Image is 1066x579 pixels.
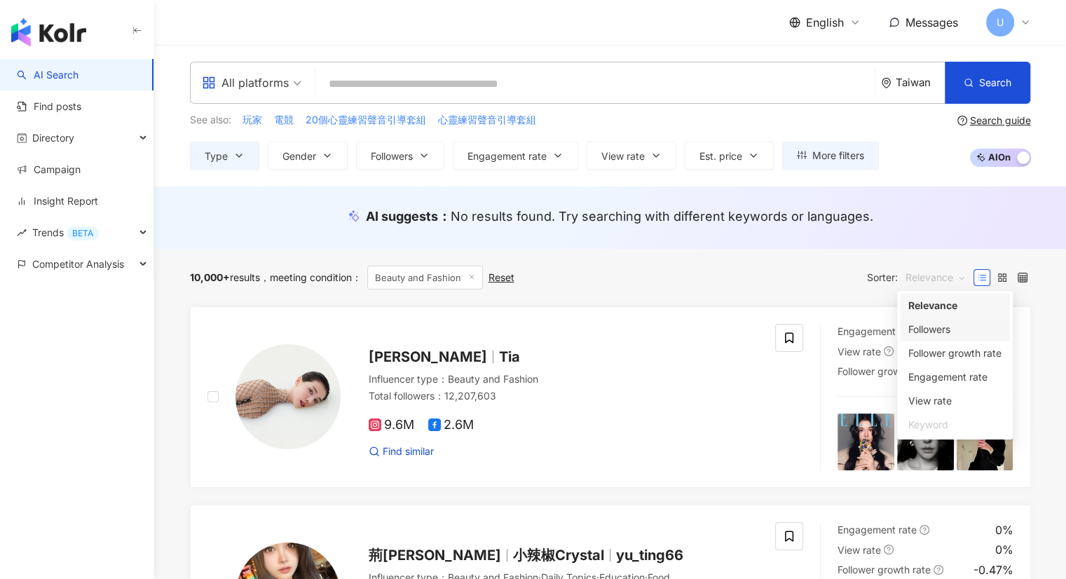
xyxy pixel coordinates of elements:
[838,325,917,337] span: Engagement rate
[945,62,1030,104] button: Search
[908,298,1002,313] div: Relevance
[881,78,891,88] span: environment
[900,365,1010,389] div: Engagement rate
[900,413,1010,437] div: Keyword
[906,15,958,29] span: Messages
[920,525,929,535] span: question-circle
[32,217,99,248] span: Trends
[499,348,520,365] span: Tia
[371,151,413,162] span: Followers
[997,15,1004,30] span: U
[438,113,536,127] span: 心靈練習聲音引導套組
[957,414,1013,470] img: post-image
[190,113,231,127] span: See also:
[957,116,967,125] span: question-circle
[369,348,487,365] span: [PERSON_NAME]
[190,272,260,283] div: results
[273,112,294,128] button: 電競
[908,393,1002,409] div: View rate
[616,547,683,564] span: yu_ting66
[838,365,931,377] span: Follower growth rate
[867,266,973,289] div: Sorter:
[453,142,578,170] button: Engagement rate
[260,271,362,283] span: meeting condition ：
[896,76,945,88] div: Taiwan
[235,344,341,449] img: KOL Avatar
[587,142,676,170] button: View rate
[366,207,873,225] div: AI suggests ：
[356,142,444,170] button: Followers
[806,15,844,30] span: English
[812,150,864,161] span: More filters
[17,163,81,177] a: Campaign
[979,77,1011,88] span: Search
[17,194,98,208] a: Insight Report
[67,226,99,240] div: BETA
[202,71,289,94] div: All platforms
[17,228,27,238] span: rise
[900,318,1010,341] div: Followers
[383,444,434,458] span: Find similar
[17,100,81,114] a: Find posts
[32,122,74,154] span: Directory
[685,142,774,170] button: Est. price
[190,306,1031,488] a: KOL Avatar[PERSON_NAME]TiaInfluencer type：Beauty and FashionTotal followers：12,207,6039.6M2.6MFin...
[268,142,348,170] button: Gender
[369,418,414,432] span: 9.6M
[908,369,1002,385] div: Engagement rate
[906,266,966,289] span: Relevance
[190,271,230,283] span: 10,000+
[908,322,1002,337] div: Followers
[995,542,1013,557] div: 0%
[282,151,316,162] span: Gender
[908,417,1002,432] div: Keyword
[467,151,547,162] span: Engagement rate
[190,142,259,170] button: Type
[437,112,537,128] button: 心靈練習聲音引導套組
[488,272,514,283] div: Reset
[202,76,216,90] span: appstore
[782,142,879,170] button: More filters
[242,113,262,127] span: 玩家
[369,389,759,403] div: Total followers ： 12,207,603
[205,151,228,162] span: Type
[367,266,483,289] span: Beauty and Fashion
[601,151,645,162] span: View rate
[897,414,954,470] img: post-image
[11,18,86,46] img: logo
[908,346,1002,361] div: Follower growth rate
[995,522,1013,538] div: 0%
[970,115,1031,126] div: Search guide
[934,565,943,575] span: question-circle
[513,547,604,564] span: 小辣椒Crystal
[448,373,538,385] span: Beauty and Fashion
[306,113,426,127] span: 20個心靈練習聲音引導套組
[369,444,434,458] a: Find similar
[900,341,1010,365] div: Follower growth rate
[242,112,263,128] button: 玩家
[884,346,894,356] span: question-circle
[17,68,78,82] a: searchAI Search
[274,113,294,127] span: 電競
[369,547,501,564] span: 荊[PERSON_NAME]
[973,562,1013,578] div: -0.47%
[699,151,742,162] span: Est. price
[369,372,759,386] div: Influencer type ：
[900,294,1010,318] div: Relevance
[838,564,931,575] span: Follower growth rate
[305,112,427,128] button: 20個心靈練習聲音引導套組
[900,389,1010,413] div: View rate
[838,346,881,357] span: View rate
[32,248,124,280] span: Competitor Analysis
[451,209,873,224] span: No results found. Try searching with different keywords or languages.
[838,544,881,556] span: View rate
[838,524,917,536] span: Engagement rate
[838,414,894,470] img: post-image
[428,418,474,432] span: 2.6M
[884,545,894,554] span: question-circle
